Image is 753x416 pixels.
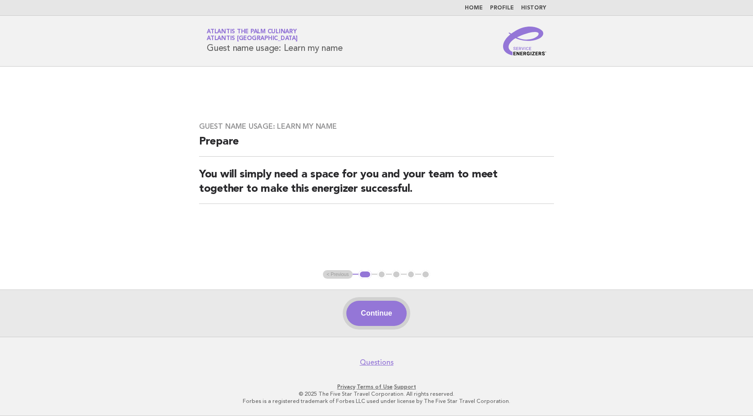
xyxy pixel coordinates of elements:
[503,27,546,55] img: Service Energizers
[101,390,652,398] p: © 2025 The Five Star Travel Corporation. All rights reserved.
[101,398,652,405] p: Forbes is a registered trademark of Forbes LLC used under license by The Five Star Travel Corpora...
[358,270,372,279] button: 1
[199,167,554,204] h2: You will simply need a space for you and your team to meet together to make this energizer succes...
[207,29,298,41] a: Atlantis The Palm CulinaryAtlantis [GEOGRAPHIC_DATA]
[465,5,483,11] a: Home
[346,301,406,326] button: Continue
[490,5,514,11] a: Profile
[207,36,298,42] span: Atlantis [GEOGRAPHIC_DATA]
[394,384,416,390] a: Support
[101,383,652,390] p: · ·
[199,122,554,131] h3: Guest name usage: Learn my name
[521,5,546,11] a: History
[199,135,554,157] h2: Prepare
[357,384,393,390] a: Terms of Use
[337,384,355,390] a: Privacy
[207,29,342,53] h1: Guest name usage: Learn my name
[360,358,394,367] a: Questions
